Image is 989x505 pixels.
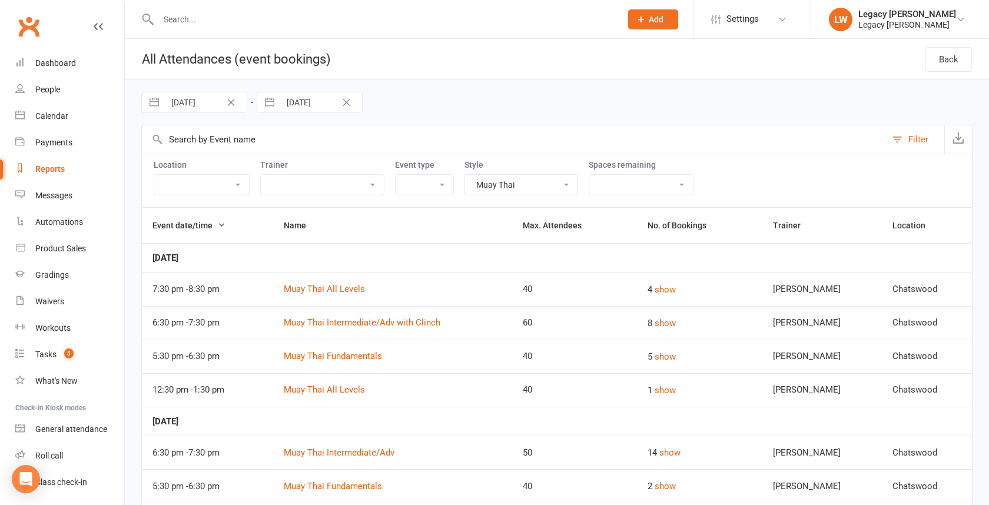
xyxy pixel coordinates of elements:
button: show [655,283,676,297]
strong: [DATE] [152,416,178,427]
label: Style [464,160,578,170]
a: Muay Thai All Levels [284,284,365,294]
a: Muay Thai Fundamentals [284,351,382,361]
input: Search by Event name [142,125,886,154]
span: Add [649,15,663,24]
a: Class kiosk mode [15,469,124,496]
button: show [659,446,681,460]
button: Max. Attendees [523,218,595,232]
div: Messages [35,191,72,200]
div: Legacy [PERSON_NAME] [858,19,956,30]
a: What's New [15,368,124,394]
div: Filter [908,132,928,147]
div: 40 [523,284,626,294]
div: [PERSON_NAME] [773,351,871,361]
div: Automations [35,217,83,227]
div: Workouts [35,323,71,333]
div: Chatswood [892,481,961,491]
div: Dashboard [35,58,76,68]
a: Muay Thai Intermediate/Adv with Clinch [284,317,440,328]
button: show [655,316,676,330]
button: Location [892,218,938,232]
span: Name [284,221,319,230]
div: [PERSON_NAME] [773,448,871,458]
a: Gradings [15,262,124,288]
div: Payments [35,138,72,147]
div: [PERSON_NAME] [773,318,871,328]
div: Calendar [35,111,68,121]
div: 40 [523,481,626,491]
a: Automations [15,209,124,235]
div: 60 [523,318,626,328]
div: People [35,85,60,94]
div: 40 [523,385,626,395]
div: 12:30 pm - 1:30 pm [152,385,263,395]
div: Chatswood [892,284,961,294]
a: Payments [15,129,124,156]
div: What's New [35,376,78,386]
a: Reports [15,156,124,182]
label: Event type [395,160,454,170]
span: Event date/time [152,221,225,230]
div: [PERSON_NAME] [773,385,871,395]
div: Chatswood [892,448,961,458]
a: Muay Thai All Levels [284,384,365,395]
span: 5 [64,348,74,358]
div: 5:30 pm - 6:30 pm [152,481,263,491]
a: Roll call [15,443,124,469]
a: Dashboard [15,50,124,77]
div: Reports [35,164,65,174]
div: Roll call [35,451,63,460]
a: Muay Thai Fundamentals [284,481,382,491]
strong: [DATE] [152,252,178,263]
div: General attendance [35,424,107,434]
label: Trainer [260,160,384,170]
div: 7:30 pm - 8:30 pm [152,284,263,294]
div: 5 [648,350,751,364]
button: Filter [886,125,944,154]
label: Location [154,160,250,170]
div: 14 [648,446,751,460]
div: 8 [648,316,751,330]
button: Clear Date [336,95,357,109]
input: Starts To [280,92,362,112]
div: Legacy [PERSON_NAME] [858,9,956,19]
div: [PERSON_NAME] [773,284,871,294]
a: Waivers [15,288,124,315]
h1: All Attendances (event bookings) [125,39,331,79]
input: Search... [155,11,613,28]
a: Workouts [15,315,124,341]
input: Starts From [165,92,247,112]
span: Trainer [773,221,814,230]
button: Trainer [773,218,814,232]
div: 1 [648,383,751,397]
div: 50 [523,448,626,458]
button: No. of Bookings [648,218,719,232]
span: Location [892,221,938,230]
div: 6:30 pm - 7:30 pm [152,448,263,458]
button: show [655,479,676,493]
div: Gradings [35,270,69,280]
span: No. of Bookings [648,221,719,230]
div: Product Sales [35,244,86,253]
div: LW [829,8,852,31]
a: People [15,77,124,103]
div: Class check-in [35,477,87,487]
button: show [655,383,676,397]
button: show [655,350,676,364]
div: Chatswood [892,351,961,361]
div: Waivers [35,297,64,306]
a: Clubworx [14,12,44,41]
button: Clear Date [221,95,241,109]
span: Max. Attendees [523,221,595,230]
div: Chatswood [892,318,961,328]
div: 6:30 pm - 7:30 pm [152,318,263,328]
div: 5:30 pm - 6:30 pm [152,351,263,361]
a: Muay Thai Intermediate/Adv [284,447,394,458]
div: 40 [523,351,626,361]
a: Messages [15,182,124,209]
div: Open Intercom Messenger [12,465,40,493]
div: [PERSON_NAME] [773,481,871,491]
a: Tasks 5 [15,341,124,368]
a: General attendance kiosk mode [15,416,124,443]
